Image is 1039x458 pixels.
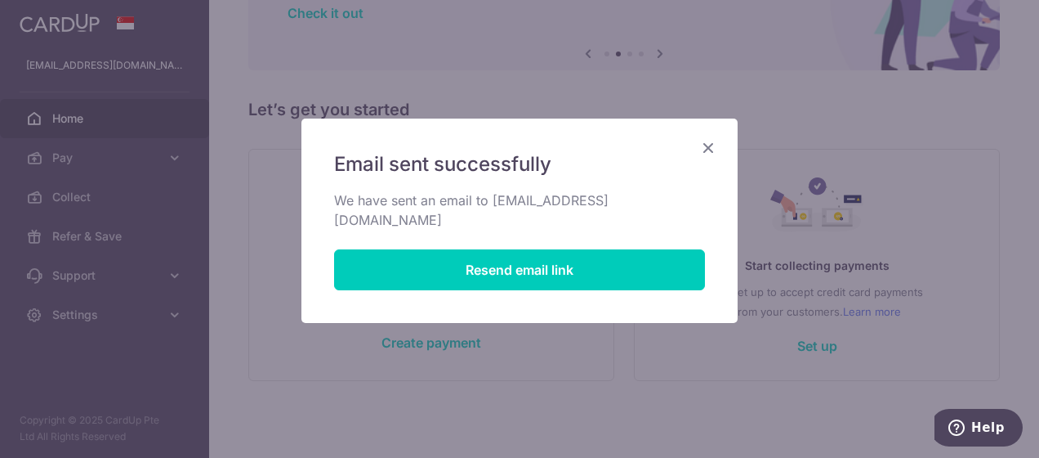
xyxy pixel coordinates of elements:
button: Resend email link [334,249,705,290]
iframe: Opens a widget where you can find more information [934,409,1023,450]
button: Close [698,138,718,158]
span: Email sent successfully [334,151,551,177]
p: We have sent an email to [EMAIL_ADDRESS][DOMAIN_NAME] [334,191,705,230]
